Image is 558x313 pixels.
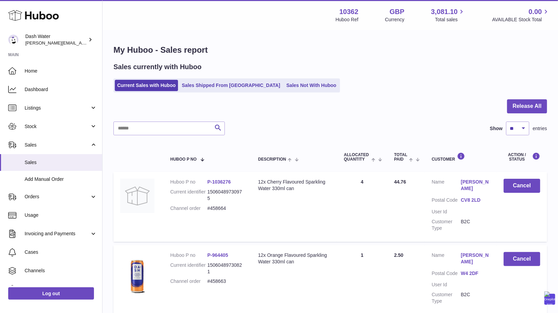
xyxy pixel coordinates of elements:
[529,7,542,16] span: 0.00
[25,105,90,111] span: Listings
[170,189,207,202] dt: Current identifier
[170,205,207,212] dt: Channel order
[492,7,550,23] a: 0.00 AVAILABLE Stock Total
[504,152,540,162] div: Action / Status
[504,252,540,266] button: Cancel
[258,157,286,162] span: Description
[431,7,466,23] a: 3,081.10 Total sales
[390,7,404,16] strong: GBP
[461,291,490,304] dd: B2C
[533,125,547,132] span: entries
[25,159,97,166] span: Sales
[432,179,461,193] dt: Name
[344,153,370,162] span: ALLOCATED Quantity
[385,16,405,23] div: Currency
[394,252,403,258] span: 2.50
[170,157,196,162] span: Huboo P no
[25,142,90,148] span: Sales
[207,278,245,285] dd: #458663
[435,16,465,23] span: Total sales
[170,278,207,285] dt: Channel order
[504,179,540,193] button: Cancel
[507,99,547,113] button: Release All
[25,267,97,274] span: Channels
[258,179,330,192] div: 12x Cherry Flavoured Sparkling Water 330ml can
[207,189,245,202] dd: 15060489730975
[207,252,228,258] a: P-964405
[25,176,97,183] span: Add Manual Order
[492,16,550,23] span: AVAILABLE Stock Total
[336,16,358,23] div: Huboo Ref
[170,262,207,275] dt: Current identifier
[170,179,207,185] dt: Huboo P no
[461,179,490,192] a: [PERSON_NAME]
[432,270,461,278] dt: Postal Code
[113,62,202,72] h2: Sales currently with Huboo
[431,7,458,16] span: 3,081.10
[8,287,94,300] a: Log out
[339,7,358,16] strong: 10362
[258,252,330,265] div: 12x Orange Flavoured Sparkling Water 330ml can
[25,249,97,255] span: Cases
[207,205,245,212] dd: #458664
[120,252,154,300] img: 103621724231664.png
[25,68,97,74] span: Home
[432,252,461,267] dt: Name
[207,179,231,185] a: P-1036276
[461,218,490,231] dd: B2C
[432,209,461,215] dt: User Id
[394,153,407,162] span: Total paid
[8,35,18,45] img: james@dash-water.com
[120,179,154,213] img: no-photo.jpg
[179,80,283,91] a: Sales Shipped From [GEOGRAPHIC_DATA]
[337,172,387,241] td: 4
[432,197,461,205] dt: Postal Code
[461,270,490,277] a: W4 2DF
[394,179,406,185] span: 44.76
[432,281,461,288] dt: User Id
[461,197,490,203] a: CV8 2LD
[432,152,490,162] div: Customer
[25,212,97,218] span: Usage
[25,40,137,46] span: [PERSON_NAME][EMAIL_ADDRESS][DOMAIN_NAME]
[25,123,90,130] span: Stock
[170,252,207,259] dt: Huboo P no
[25,193,90,200] span: Orders
[25,230,90,237] span: Invoicing and Payments
[25,33,87,46] div: Dash Water
[432,218,461,231] dt: Customer Type
[432,291,461,304] dt: Customer Type
[461,252,490,265] a: [PERSON_NAME]
[284,80,339,91] a: Sales Not With Huboo
[25,86,97,93] span: Dashboard
[490,125,503,132] label: Show
[113,45,547,55] h1: My Huboo - Sales report
[207,262,245,275] dd: 15060489730821
[115,80,178,91] a: Current Sales with Huboo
